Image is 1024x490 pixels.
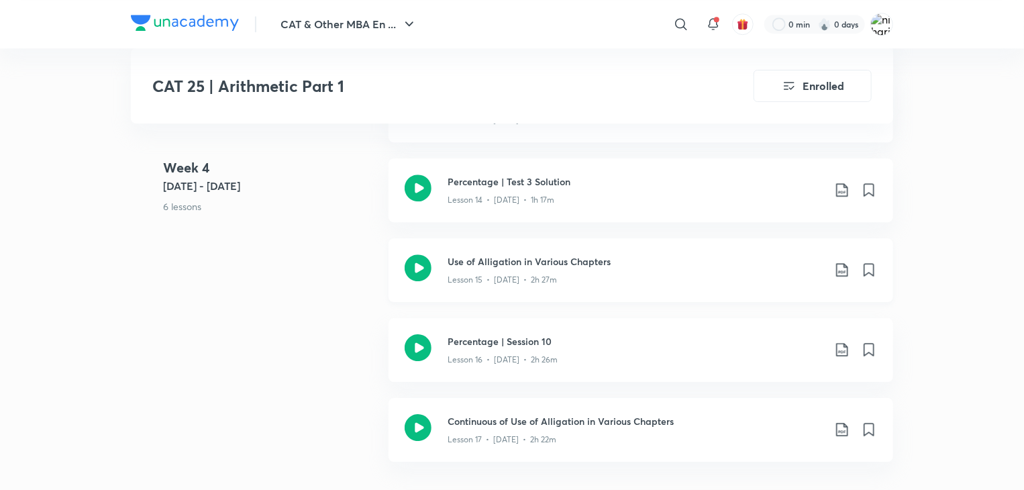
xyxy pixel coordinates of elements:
[754,70,872,102] button: Enrolled
[163,158,378,178] h4: Week 4
[448,354,558,366] p: Lesson 16 • [DATE] • 2h 26m
[448,254,823,268] h3: Use of Alligation in Various Chapters
[131,15,239,31] img: Company Logo
[152,77,678,96] h3: CAT 25 | Arithmetic Part 1
[732,13,754,35] button: avatar
[389,318,893,398] a: Percentage | Session 10Lesson 16 • [DATE] • 2h 26m
[272,11,425,38] button: CAT & Other MBA En ...
[389,238,893,318] a: Use of Alligation in Various ChaptersLesson 15 • [DATE] • 2h 27m
[448,175,823,189] h3: Percentage | Test 3 Solution
[163,199,378,213] p: 6 lessons
[870,13,893,36] img: niharika rao
[131,15,239,34] a: Company Logo
[389,158,893,238] a: Percentage | Test 3 SolutionLesson 14 • [DATE] • 1h 17m
[389,398,893,478] a: Continuous of Use of Alligation in Various ChaptersLesson 17 • [DATE] • 2h 22m
[448,334,823,348] h3: Percentage | Session 10
[448,414,823,428] h3: Continuous of Use of Alligation in Various Chapters
[448,434,556,446] p: Lesson 17 • [DATE] • 2h 22m
[448,274,557,286] p: Lesson 15 • [DATE] • 2h 27m
[818,17,831,31] img: streak
[737,18,749,30] img: avatar
[163,178,378,194] h5: [DATE] - [DATE]
[448,194,554,206] p: Lesson 14 • [DATE] • 1h 17m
